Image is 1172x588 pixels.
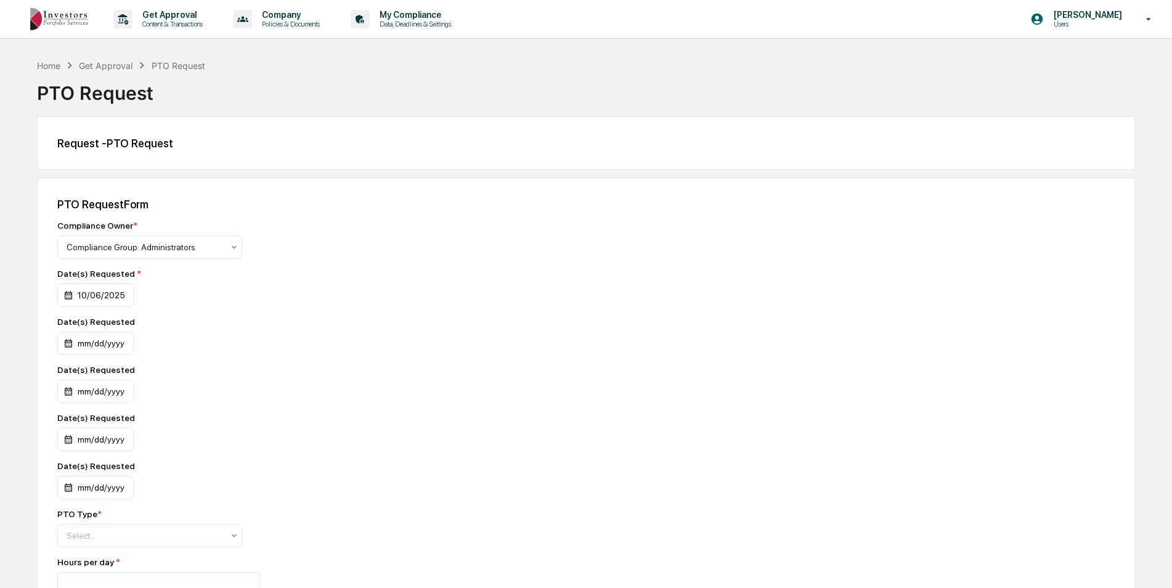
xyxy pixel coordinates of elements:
[252,20,326,28] p: Policies & Documents
[1044,10,1128,20] p: [PERSON_NAME]
[57,557,489,567] div: Hours per day
[57,461,242,471] div: Date(s) Requested
[57,332,134,355] div: mm/dd/yyyy
[370,10,457,20] p: My Compliance
[57,269,242,279] div: Date(s) Requested
[37,72,1135,104] div: PTO Request
[252,10,326,20] p: Company
[57,380,134,403] div: mm/dd/yyyy
[57,476,134,499] div: mm/dd/yyyy
[57,137,1115,150] div: Request - PTO Request
[57,428,134,451] div: mm/dd/yyyy
[132,10,209,20] p: Get Approval
[57,509,102,519] div: PTO Type
[57,413,242,423] div: Date(s) Requested
[57,317,242,327] div: Date(s) Requested
[57,198,1115,211] div: PTO Request Form
[57,221,137,231] div: Compliance Owner
[30,7,89,31] img: logo
[37,60,60,71] div: Home
[1133,547,1166,581] iframe: Open customer support
[370,20,457,28] p: Data, Deadlines & Settings
[1044,20,1128,28] p: Users
[132,20,209,28] p: Content & Transactions
[152,60,205,71] div: PTO Request
[57,365,242,375] div: Date(s) Requested
[57,284,134,307] div: 10/06/2025
[79,60,132,71] div: Get Approval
